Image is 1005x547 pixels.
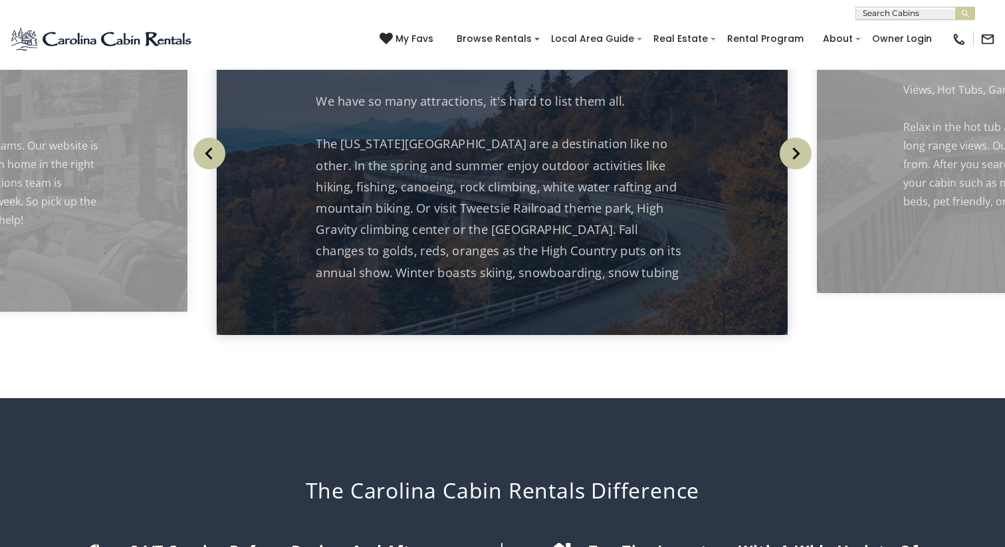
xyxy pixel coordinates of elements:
[544,29,641,49] a: Local Area Guide
[721,29,810,49] a: Rental Program
[395,32,433,46] span: My Favs
[193,138,225,169] img: arrow
[780,138,812,169] img: arrow
[10,26,194,53] img: Blue-2.png
[774,124,818,183] button: Next
[865,29,939,49] a: Owner Login
[816,29,859,49] a: About
[380,32,437,47] a: My Favs
[980,32,995,47] img: mail-regular-black.png
[77,478,928,503] h2: The Carolina Cabin Rentals Difference
[316,90,689,347] p: We have so many attractions, it's hard to list them all. The [US_STATE][GEOGRAPHIC_DATA] are a de...
[450,29,538,49] a: Browse Rentals
[187,124,231,183] button: Previous
[952,32,966,47] img: phone-regular-black.png
[647,29,715,49] a: Real Estate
